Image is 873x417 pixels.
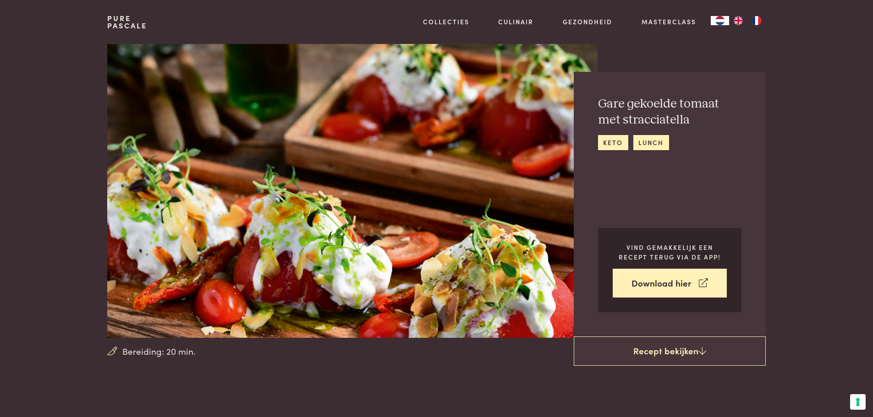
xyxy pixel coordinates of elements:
[423,17,469,27] a: Collecties
[729,16,766,25] ul: Language list
[711,16,729,25] div: Language
[107,15,147,29] a: PurePascale
[598,135,628,150] a: keto
[598,96,741,128] h2: Gare gekoelde tomaat met stracciatella
[122,345,196,358] span: Bereiding: 20 min.
[711,16,766,25] aside: Language selected: Nederlands
[633,135,669,150] a: lunch
[613,269,727,298] a: Download hier
[498,17,533,27] a: Culinair
[747,16,766,25] a: FR
[574,336,766,366] a: Recept bekijken
[850,394,866,410] button: Uw voorkeuren voor toestemming voor trackingtechnologieën
[711,16,729,25] a: NL
[613,243,727,261] p: Vind gemakkelijk een recept terug via de app!
[563,17,612,27] a: Gezondheid
[729,16,747,25] a: EN
[642,17,696,27] a: Masterclass
[107,44,597,338] img: Gare gekoelde tomaat met stracciatella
